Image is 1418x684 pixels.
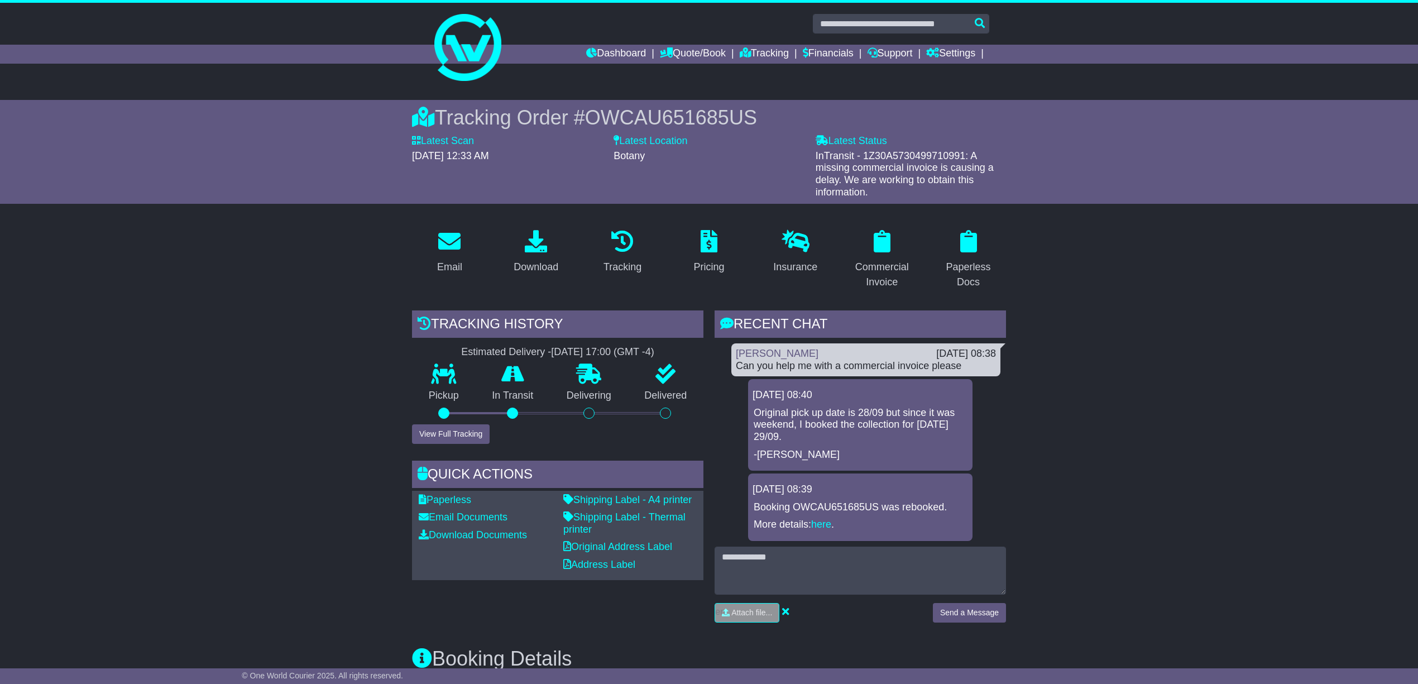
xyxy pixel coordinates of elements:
div: Tracking Order # [412,106,1006,130]
h3: Booking Details [412,648,1006,670]
div: [DATE] 08:40 [753,389,968,401]
div: Insurance [773,260,817,275]
label: Latest Location [614,135,687,147]
a: Commercial Invoice [844,226,919,294]
p: In Transit [476,390,550,402]
p: Booking OWCAU651685US was rebooked. [754,501,967,514]
a: Support [868,45,913,64]
a: Tracking [740,45,789,64]
a: Email Documents [419,511,507,523]
label: Latest Status [816,135,887,147]
span: Botany [614,150,645,161]
p: Original pick up date is 28/09 but since it was weekend, I booked the collection for [DATE] 29/09. [754,407,967,443]
div: Paperless Docs [938,260,999,290]
a: Financials [803,45,854,64]
a: Quote/Book [660,45,726,64]
a: Download Documents [419,529,527,540]
a: Address Label [563,559,635,570]
div: [DATE] 08:39 [753,484,968,496]
a: Settings [926,45,975,64]
div: Download [514,260,558,275]
a: [PERSON_NAME] [736,348,818,359]
div: Commercial Invoice [851,260,912,290]
span: InTransit - 1Z30A5730499710991: A missing commercial invoice is causing a delay. We are working t... [816,150,994,198]
div: [DATE] 17:00 (GMT -4) [551,346,654,358]
a: Shipping Label - A4 printer [563,494,692,505]
a: Paperless [419,494,471,505]
div: Quick Actions [412,461,703,491]
div: RECENT CHAT [715,310,1006,341]
span: [DATE] 12:33 AM [412,150,489,161]
a: Insurance [766,226,825,279]
p: -[PERSON_NAME] [754,449,967,461]
div: Email [437,260,462,275]
a: Original Address Label [563,541,672,552]
label: Latest Scan [412,135,474,147]
p: Pickup [412,390,476,402]
span: OWCAU651685US [585,106,757,129]
p: Delivered [628,390,704,402]
button: Send a Message [933,603,1006,623]
div: Can you help me with a commercial invoice please [736,360,996,372]
a: Pricing [686,226,731,279]
a: Tracking [596,226,649,279]
div: Pricing [693,260,724,275]
div: [DATE] 08:38 [936,348,996,360]
button: View Full Tracking [412,424,490,444]
a: Dashboard [586,45,646,64]
a: Shipping Label - Thermal printer [563,511,686,535]
a: Email [430,226,470,279]
a: here [811,519,831,530]
a: Paperless Docs [931,226,1006,294]
span: © One World Courier 2025. All rights reserved. [242,671,403,680]
div: Estimated Delivery - [412,346,703,358]
p: Delivering [550,390,628,402]
div: Tracking [603,260,641,275]
p: More details: . [754,519,967,531]
div: Tracking history [412,310,703,341]
a: Download [506,226,566,279]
